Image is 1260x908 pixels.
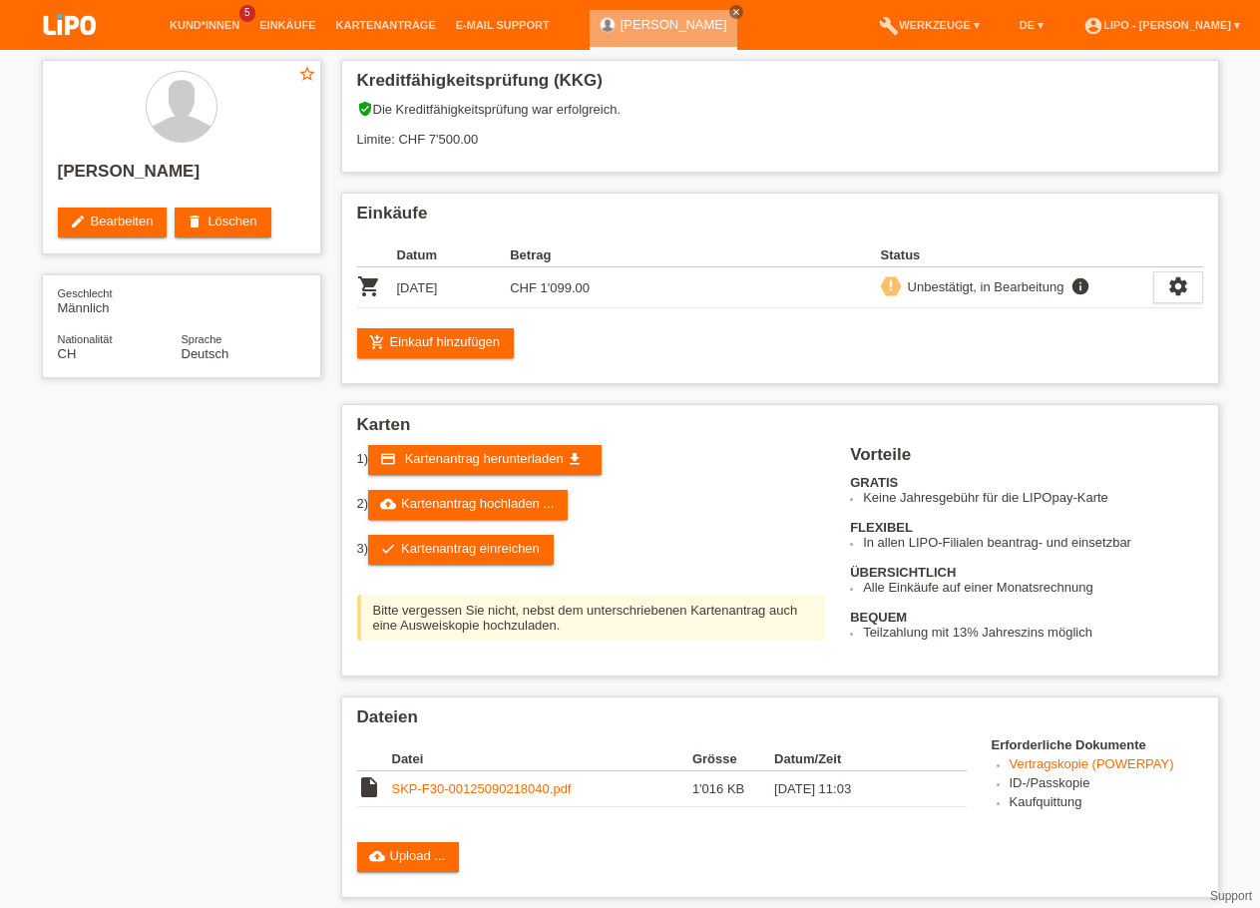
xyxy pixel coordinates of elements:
span: 5 [239,5,255,22]
li: ID-/Passkopie [1010,775,1203,794]
i: account_circle [1083,16,1103,36]
i: get_app [567,451,583,467]
i: add_shopping_cart [369,334,385,350]
span: Geschlecht [58,287,113,299]
div: Männlich [58,285,182,315]
th: Grösse [692,747,774,771]
a: star_border [298,65,316,86]
i: insert_drive_file [357,775,381,799]
i: close [731,7,741,17]
span: Sprache [182,333,222,345]
i: cloud_upload [380,496,396,512]
a: Support [1210,889,1252,903]
a: Vertragskopie (POWERPAY) [1010,756,1174,771]
td: [DATE] 11:03 [774,771,938,807]
a: credit_card Kartenantrag herunterladen get_app [368,445,602,475]
i: credit_card [380,451,396,467]
a: DE ▾ [1010,19,1053,31]
a: cloud_uploadKartenantrag hochladen ... [368,490,568,520]
i: settings [1167,275,1189,297]
div: Unbestätigt, in Bearbeitung [902,276,1064,297]
b: GRATIS [850,475,898,490]
li: Alle Einkäufe auf einer Monatsrechnung [863,580,1202,595]
h2: Karten [357,415,1203,445]
th: Status [881,243,1153,267]
i: check [380,541,396,557]
li: Kaufquittung [1010,794,1203,813]
i: verified_user [357,101,373,117]
div: 3) [357,535,826,565]
h2: Kreditfähigkeitsprüfung (KKG) [357,71,1203,101]
div: 2) [357,490,826,520]
div: 1) [357,445,826,475]
h4: Erforderliche Dokumente [992,737,1203,752]
a: [PERSON_NAME] [621,17,727,32]
td: [DATE] [397,267,511,308]
a: buildWerkzeuge ▾ [869,19,990,31]
a: Kartenanträge [326,19,446,31]
i: edit [70,214,86,229]
b: FLEXIBEL [850,520,913,535]
h2: Vorteile [850,445,1202,475]
i: info [1068,276,1092,296]
i: build [879,16,899,36]
span: Kartenantrag herunterladen [405,451,564,466]
td: CHF 1'099.00 [510,267,624,308]
i: priority_high [884,278,898,292]
a: SKP-F30-00125090218040.pdf [392,781,572,796]
span: Deutsch [182,346,229,361]
i: POSP00026977 [357,274,381,298]
li: Teilzahlung mit 13% Jahreszins möglich [863,625,1202,640]
div: Die Kreditfähigkeitsprüfung war erfolgreich. Limite: CHF 7'500.00 [357,101,1203,162]
span: Nationalität [58,333,113,345]
th: Datum/Zeit [774,747,938,771]
i: cloud_upload [369,848,385,864]
span: Schweiz [58,346,77,361]
td: 1'016 KB [692,771,774,807]
th: Datei [392,747,692,771]
a: Kund*innen [160,19,249,31]
h2: [PERSON_NAME] [58,162,305,192]
div: Bitte vergessen Sie nicht, nebst dem unterschriebenen Kartenantrag auch eine Ausweiskopie hochzul... [357,595,826,641]
a: close [729,5,743,19]
i: delete [187,214,203,229]
b: BEQUEM [850,610,907,625]
a: LIPO pay [20,41,120,56]
a: E-Mail Support [446,19,560,31]
a: deleteLöschen [175,208,270,237]
th: Datum [397,243,511,267]
a: cloud_uploadUpload ... [357,842,460,872]
a: checkKartenantrag einreichen [368,535,554,565]
li: Keine Jahresgebühr für die LIPOpay-Karte [863,490,1202,505]
th: Betrag [510,243,624,267]
h2: Dateien [357,707,1203,737]
a: add_shopping_cartEinkauf hinzufügen [357,328,515,358]
a: Einkäufe [249,19,325,31]
a: editBearbeiten [58,208,168,237]
a: account_circleLIPO - [PERSON_NAME] ▾ [1073,19,1250,31]
i: star_border [298,65,316,83]
h2: Einkäufe [357,204,1203,233]
b: ÜBERSICHTLICH [850,565,956,580]
li: In allen LIPO-Filialen beantrag- und einsetzbar [863,535,1202,550]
